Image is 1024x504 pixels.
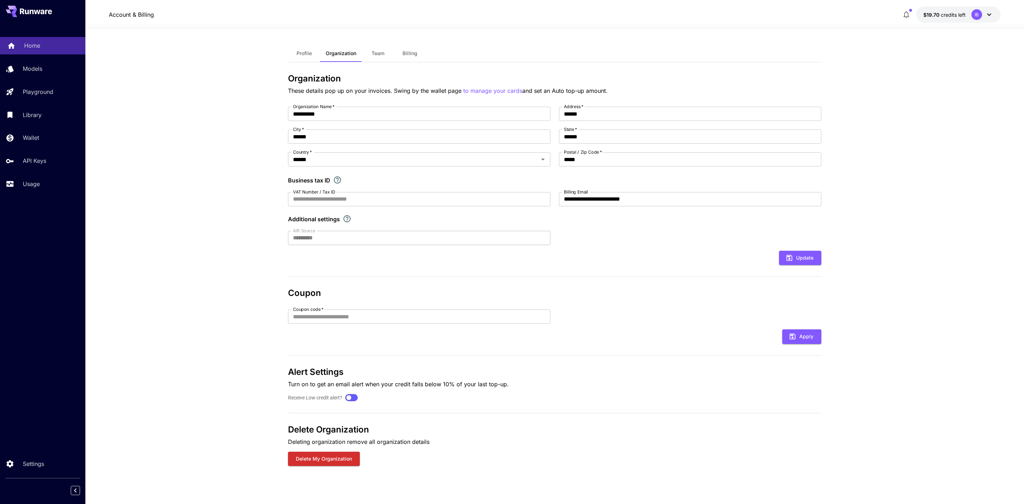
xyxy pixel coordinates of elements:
div: $19.69752 [923,11,966,18]
p: Wallet [23,133,39,142]
span: Billing [402,50,417,57]
span: credits left [941,12,966,18]
span: These details pop up on your invoices. Swing by the wallet page [288,87,463,94]
label: Receive Low credit alert? [288,394,342,402]
h3: Alert Settings [288,367,821,377]
p: Turn on to get an email alert when your credit falls below 10% of your last top-up. [288,380,821,388]
p: Library [23,111,42,119]
p: Business tax ID [288,176,330,185]
span: Organization [326,50,356,57]
span: $19.70 [923,12,941,18]
p: Home [24,41,40,50]
iframe: Chat Widget [988,470,1024,504]
span: Profile [297,50,312,57]
label: Address [564,104,583,110]
p: Playground [23,87,53,96]
span: Deleting organization remove all organization details [288,438,430,445]
p: Models [23,64,42,73]
svg: If you are a business tax registrant, please enter your business tax ID here. [333,176,342,184]
label: Country [293,149,312,155]
label: VAT Number / Tax ID [293,189,335,195]
nav: breadcrumb [109,10,154,19]
button: Delete my organization [288,452,360,466]
p: API Keys [23,156,46,165]
div: IB [971,9,982,20]
label: Postal / Zip Code [564,149,602,155]
label: Organization Name [293,104,335,110]
button: Open [538,154,548,164]
label: Coupon code [293,306,324,312]
button: Collapse sidebar [71,486,80,495]
div: Sohbet Aracı [988,470,1024,504]
label: State [564,126,577,132]
button: $19.69752IB [916,6,1001,23]
h3: Organization [288,74,821,84]
h3: Delete Organization [288,425,821,435]
button: Update [779,251,821,265]
p: Additional settings [288,215,340,223]
div: Collapse sidebar [76,484,85,497]
a: Account & Billing [109,10,154,19]
button: Apply [782,329,821,344]
svg: Explore additional customization settings [343,214,351,223]
p: Usage [23,180,40,188]
span: and set an Auto top-up amount. [522,87,608,94]
button: to manage your cards [463,86,522,95]
p: Settings [23,460,44,468]
label: City [293,126,304,132]
label: Billing Email [564,189,588,195]
h3: Coupon [288,288,821,298]
span: Team [372,50,384,57]
label: AIR Source [293,228,315,234]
